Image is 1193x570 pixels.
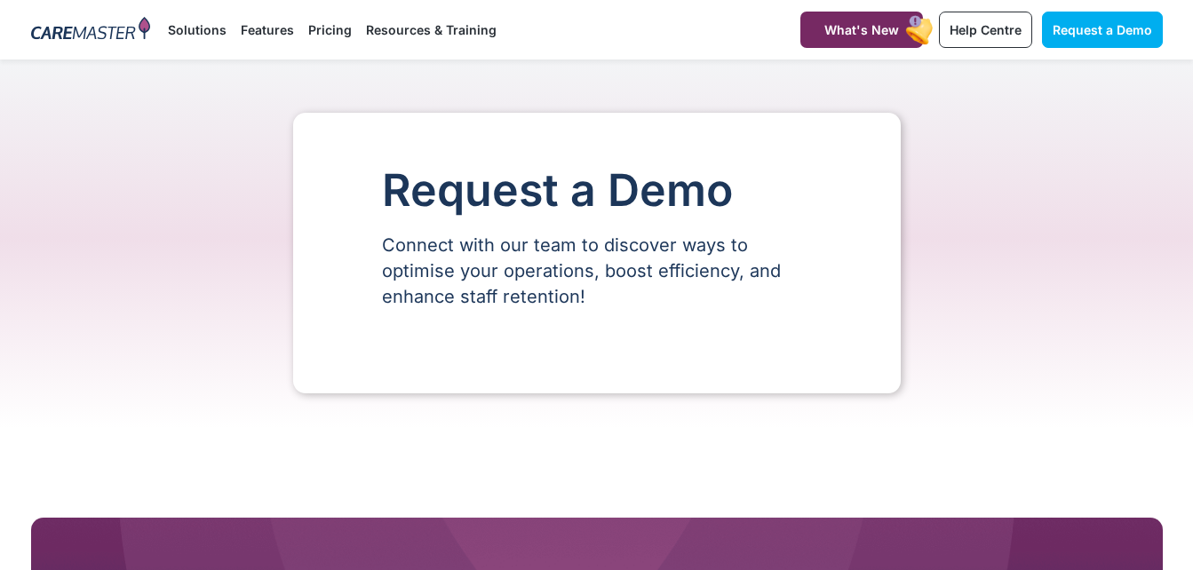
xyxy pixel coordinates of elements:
[939,12,1032,48] a: Help Centre
[1053,22,1152,37] span: Request a Demo
[31,17,151,44] img: CareMaster Logo
[382,233,812,310] p: Connect with our team to discover ways to optimise your operations, boost efficiency, and enhance...
[950,22,1022,37] span: Help Centre
[824,22,899,37] span: What's New
[382,166,812,215] h1: Request a Demo
[1042,12,1163,48] a: Request a Demo
[800,12,923,48] a: What's New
